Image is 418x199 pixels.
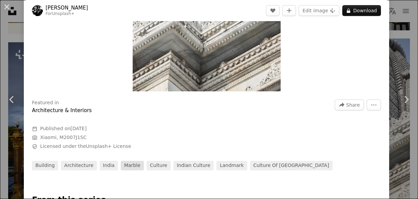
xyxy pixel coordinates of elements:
a: building [32,161,58,170]
time: August 4, 2023 at 6:05:10 PM GMT+5:30 [70,126,86,131]
a: culture [147,161,171,170]
a: Unsplash+ [52,11,74,16]
h3: Featured in [32,99,59,106]
span: Share [346,100,360,110]
button: Share this image [335,99,364,110]
span: Licensed under the [40,143,131,150]
button: Edit image [299,5,339,16]
button: Download [342,5,381,16]
div: For [46,11,88,17]
button: Add to Collection [282,5,296,16]
button: Xiaomi, M2007J1SC [40,134,86,141]
a: architecture [61,161,97,170]
a: [PERSON_NAME] [46,4,88,11]
a: Architecture & Interiors [32,107,92,113]
a: culture of [GEOGRAPHIC_DATA] [250,161,333,170]
img: Go to George Dagerotip's profile [32,5,43,16]
a: Next [394,67,418,132]
a: india [100,161,118,170]
span: Published on [40,126,87,131]
a: indian culture [173,161,214,170]
a: marble [121,161,144,170]
button: More Actions [367,99,381,110]
a: landmark [216,161,247,170]
button: Like [266,5,280,16]
a: Unsplash+ License [86,143,131,149]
